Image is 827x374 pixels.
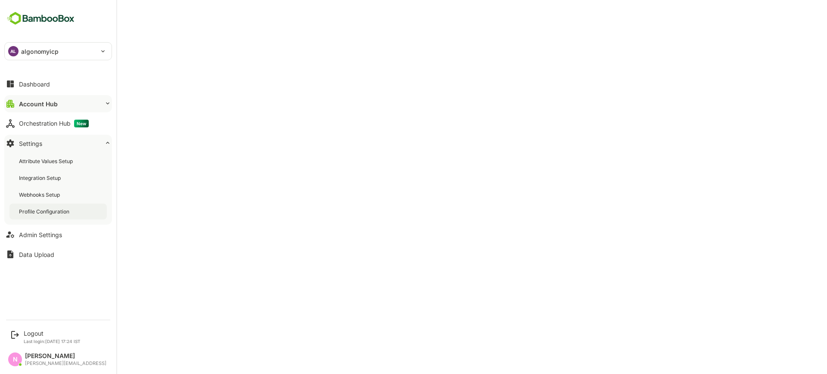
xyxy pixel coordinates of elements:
div: Profile Configuration [19,208,71,215]
p: Last login: [DATE] 17:24 IST [24,339,81,344]
button: Dashboard [4,75,112,93]
div: N [8,352,22,366]
div: Attribute Values Setup [19,158,75,165]
div: Dashboard [19,80,50,88]
span: New [74,120,89,127]
button: Orchestration HubNew [4,115,112,132]
div: [PERSON_NAME][EMAIL_ADDRESS] [25,361,106,366]
div: Data Upload [19,251,54,258]
button: Data Upload [4,246,112,263]
div: Admin Settings [19,231,62,238]
div: ALalgonomyicp [5,43,112,60]
div: Logout [24,330,81,337]
div: AL [8,46,19,56]
div: [PERSON_NAME] [25,352,106,360]
div: Account Hub [19,100,58,108]
img: BambooboxFullLogoMark.5f36c76dfaba33ec1ec1367b70bb1252.svg [4,10,77,27]
div: Orchestration Hub [19,120,89,127]
div: Integration Setup [19,174,62,182]
button: Settings [4,135,112,152]
p: algonomyicp [21,47,59,56]
button: Account Hub [4,95,112,112]
div: Settings [19,140,42,147]
button: Admin Settings [4,226,112,243]
div: Webhooks Setup [19,191,62,198]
